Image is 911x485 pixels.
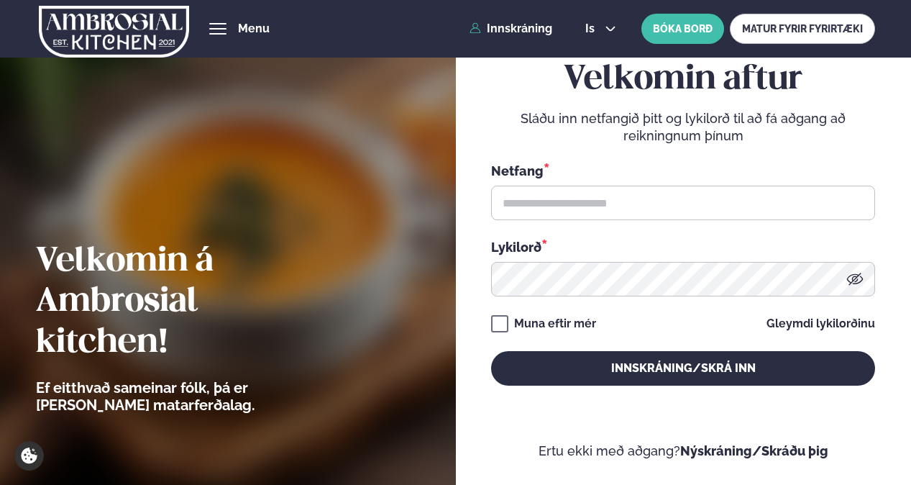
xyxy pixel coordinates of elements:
h2: Velkomin á Ambrosial kitchen! [36,242,334,363]
h2: Velkomin aftur [491,60,875,100]
a: Gleymdi lykilorðinu [766,318,875,330]
button: BÓKA BORÐ [641,14,724,44]
button: Innskráning/Skrá inn [491,351,875,386]
a: Innskráning [470,22,552,35]
a: MATUR FYRIR FYRIRTÆKI [730,14,875,44]
p: Ef eitthvað sameinar fólk, þá er [PERSON_NAME] matarferðalag. [36,379,334,414]
button: is [574,23,628,35]
div: Netfang [491,161,875,180]
p: Ertu ekki með aðgang? [491,443,875,460]
div: Lykilorð [491,237,875,256]
span: is [585,23,599,35]
a: Cookie settings [14,441,44,471]
a: Nýskráning/Skráðu þig [680,443,828,458]
img: logo [39,2,189,61]
p: Sláðu inn netfangið þitt og lykilorð til að fá aðgang að reikningnum þínum [491,110,875,145]
button: hamburger [209,20,226,37]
